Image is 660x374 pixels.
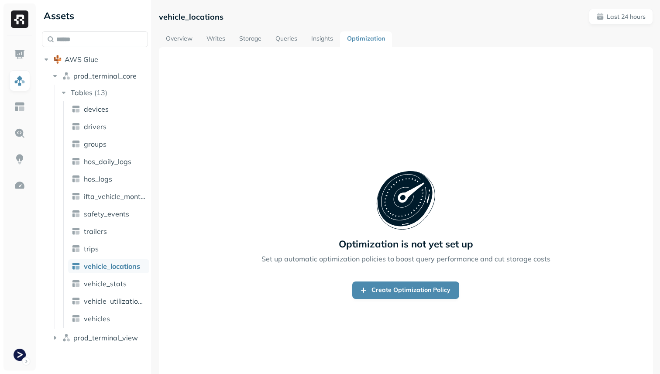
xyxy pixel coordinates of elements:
img: table [72,262,80,271]
a: drivers [68,120,149,134]
span: trailers [84,227,107,236]
a: vehicles [68,312,149,326]
a: groups [68,137,149,151]
button: AWS Glue [42,52,148,66]
img: Insights [14,154,25,165]
a: vehicle_locations [68,259,149,273]
img: table [72,279,80,288]
span: vehicle_stats [84,279,127,288]
span: groups [84,140,107,148]
img: namespace [62,72,71,80]
span: trips [84,244,99,253]
span: Tables [71,88,93,97]
img: Ryft [11,10,28,28]
a: hos_logs [68,172,149,186]
span: devices [84,105,109,113]
p: vehicle_locations [159,12,223,22]
a: trips [68,242,149,256]
img: table [72,297,80,305]
img: table [72,157,80,166]
span: vehicles [84,314,110,323]
img: table [72,122,80,131]
a: Writes [199,31,232,47]
p: Set up automatic optimization policies to boost query performance and cut storage costs [261,254,550,264]
img: Assets [14,75,25,86]
button: Last 24 hours [589,9,653,24]
button: prod_terminal_core [51,69,148,83]
p: Last 24 hours [607,13,646,21]
span: vehicle_locations [84,262,140,271]
span: hos_logs [84,175,112,183]
button: prod_terminal_view [51,331,148,345]
img: Query Explorer [14,127,25,139]
a: vehicle_utilization_day [68,294,149,308]
a: Insights [304,31,340,47]
img: root [53,55,62,64]
span: prod_terminal_view [73,333,138,342]
span: AWS Glue [65,55,98,64]
img: table [72,244,80,253]
a: Queries [268,31,304,47]
img: table [72,105,80,113]
span: drivers [84,122,107,131]
a: Create Optimization Policy [352,281,459,299]
span: prod_terminal_core [73,72,137,80]
a: safety_events [68,207,149,221]
img: table [72,192,80,201]
img: table [72,314,80,323]
a: hos_daily_logs [68,154,149,168]
p: ( 13 ) [94,88,107,97]
span: hos_daily_logs [84,157,131,166]
a: devices [68,102,149,116]
img: table [72,227,80,236]
span: vehicle_utilization_day [84,297,146,305]
span: safety_events [84,209,129,218]
img: Optimization [14,180,25,191]
span: ifta_vehicle_months [84,192,146,201]
img: Asset Explorer [14,101,25,113]
a: ifta_vehicle_months [68,189,149,203]
a: Optimization [340,31,392,47]
img: table [72,175,80,183]
img: Terminal [14,349,26,361]
img: table [72,209,80,218]
div: Assets [42,9,148,23]
a: Storage [232,31,268,47]
img: table [72,140,80,148]
img: Dashboard [14,49,25,60]
button: Tables(13) [59,86,149,100]
a: Overview [159,31,199,47]
p: Optimization is not yet set up [339,238,473,250]
a: vehicle_stats [68,277,149,291]
a: trailers [68,224,149,238]
img: namespace [62,333,71,342]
